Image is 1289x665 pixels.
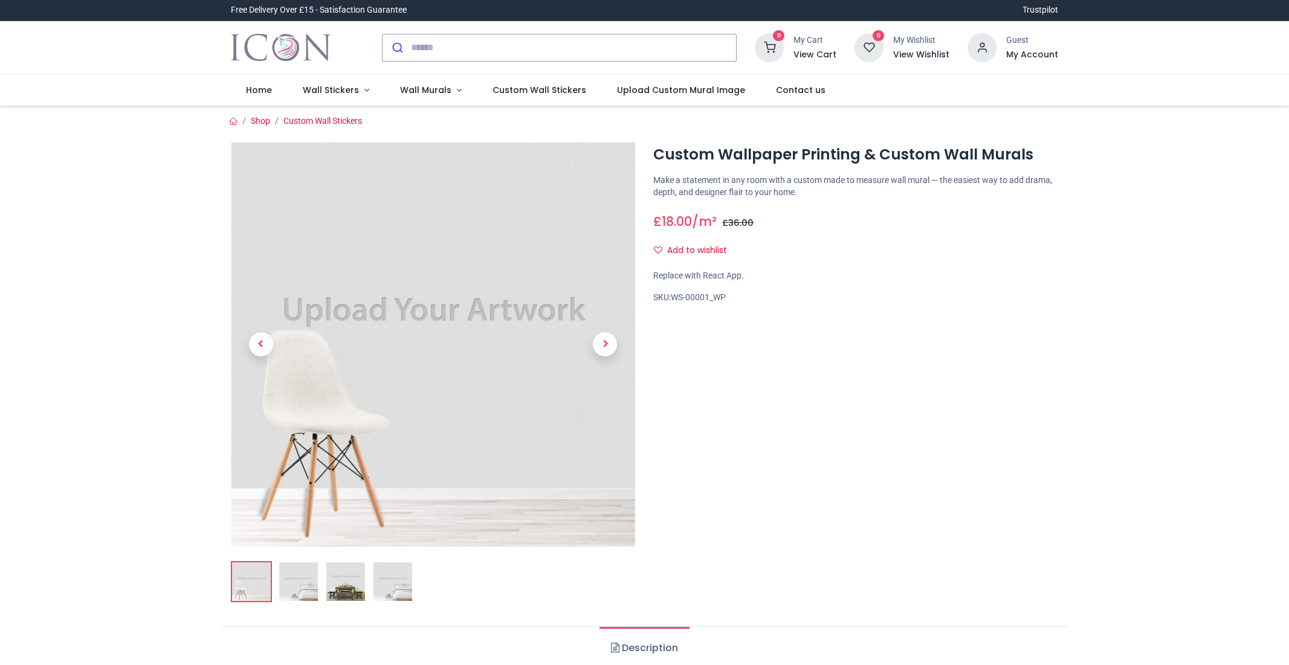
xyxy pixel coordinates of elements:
span: £ [653,213,692,230]
a: Custom Wall Stickers [283,116,362,126]
div: My Wishlist [893,34,949,47]
div: Guest [1006,34,1058,47]
span: Contact us [776,84,825,96]
span: Upload Custom Mural Image [617,84,745,96]
img: Custom Wallpaper Printing & Custom Wall Murals [231,142,636,547]
img: Custom Wallpaper Printing & Custom Wall Murals [232,562,271,601]
span: Home [246,84,272,96]
div: SKU: [653,292,1058,304]
a: Wall Stickers [288,75,385,106]
span: 18.00 [662,213,692,230]
span: £ [722,217,754,229]
a: 0 [755,42,784,51]
a: Shop [251,116,270,126]
a: Logo of Icon Wall Stickers [231,31,331,65]
a: Wall Murals [385,75,477,106]
button: Submit [383,34,411,61]
a: My Account [1006,49,1058,61]
img: WS-00001_WP-04 [373,562,412,601]
span: /m² [692,213,717,230]
span: Custom Wall Stickers [493,84,586,96]
span: Next [593,332,617,356]
button: Add to wishlistAdd to wishlist [653,240,737,261]
a: View Cart [793,49,836,61]
span: 36.00 [728,217,754,229]
div: My Cart [793,34,836,47]
a: 0 [854,42,884,51]
i: Add to wishlist [654,246,662,254]
span: WS-00001_WP [671,292,726,302]
sup: 0 [873,30,884,42]
p: Make a statement in any room with a custom made to measure wall mural — the easiest way to add dr... [653,175,1058,198]
h1: Custom Wallpaper Printing & Custom Wall Murals [653,144,1058,165]
img: Icon Wall Stickers [231,31,331,65]
span: Wall Stickers [303,84,359,96]
a: Next [575,202,635,486]
img: WS-00001_WP-02 [279,562,318,601]
sup: 0 [773,30,784,42]
a: View Wishlist [893,49,949,61]
img: WS-00001_WP-03 [326,562,365,601]
span: Previous [249,332,273,356]
span: Wall Murals [400,84,451,96]
div: Free Delivery Over £15 - Satisfaction Guarantee [231,4,407,16]
div: Replace with React App. [653,270,1058,282]
a: Previous [231,202,291,486]
a: Trustpilot [1022,4,1058,16]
